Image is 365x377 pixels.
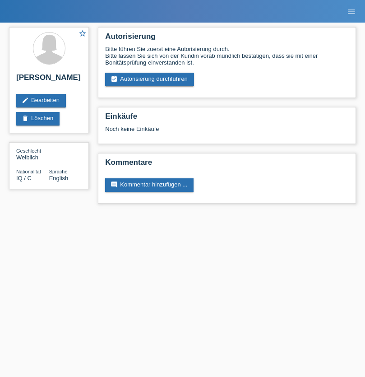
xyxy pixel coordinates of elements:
[16,112,60,126] a: deleteLöschen
[49,175,69,182] span: English
[111,181,118,188] i: comment
[347,7,356,16] i: menu
[105,112,349,126] h2: Einkäufe
[49,169,68,174] span: Sprache
[22,97,29,104] i: edit
[16,147,49,161] div: Weiblich
[16,175,32,182] span: Irak / C / 01.08.2008
[105,46,349,66] div: Bitte führen Sie zuerst eine Autorisierung durch. Bitte lassen Sie sich von der Kundin vorab münd...
[79,29,87,39] a: star_border
[16,94,66,107] a: editBearbeiten
[342,9,360,14] a: menu
[105,126,349,139] div: Noch keine Einkäufe
[16,148,41,154] span: Geschlecht
[16,169,41,174] span: Nationalität
[79,29,87,37] i: star_border
[105,178,194,192] a: commentKommentar hinzufügen ...
[16,73,82,87] h2: [PERSON_NAME]
[105,158,349,172] h2: Kommentare
[111,75,118,83] i: assignment_turned_in
[105,32,349,46] h2: Autorisierung
[22,115,29,122] i: delete
[105,73,194,86] a: assignment_turned_inAutorisierung durchführen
